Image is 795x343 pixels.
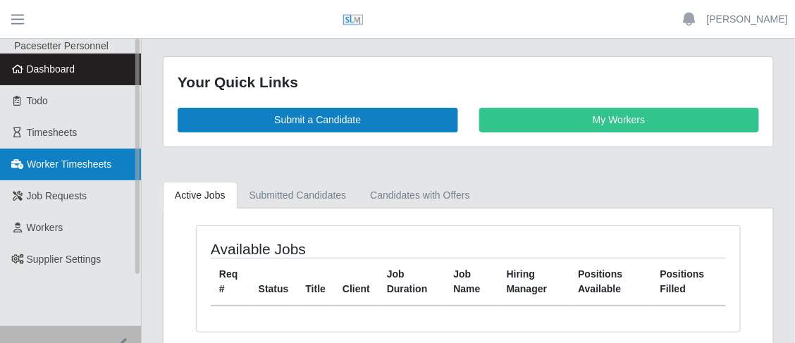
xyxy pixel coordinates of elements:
[27,222,63,233] span: Workers
[211,240,413,258] h4: Available Jobs
[27,63,75,75] span: Dashboard
[569,258,651,306] th: Positions Available
[445,258,498,306] th: Job Name
[163,182,238,209] a: Active Jobs
[27,95,48,106] span: Todo
[479,108,760,132] a: My Workers
[211,258,250,306] th: Req #
[14,40,109,51] span: Pacesetter Personnel
[343,9,364,30] img: SLM Logo
[27,127,78,138] span: Timesheets
[27,158,111,170] span: Worker Timesheets
[378,258,445,306] th: Job Duration
[334,258,378,306] th: Client
[707,12,788,27] a: [PERSON_NAME]
[238,182,359,209] a: Submitted Candidates
[27,254,101,265] span: Supplier Settings
[250,258,297,306] th: Status
[297,258,335,306] th: Title
[498,258,570,306] th: Hiring Manager
[178,108,458,132] a: Submit a Candidate
[652,258,726,306] th: Positions Filled
[358,182,481,209] a: Candidates with Offers
[178,71,759,94] div: Your Quick Links
[27,190,87,201] span: Job Requests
